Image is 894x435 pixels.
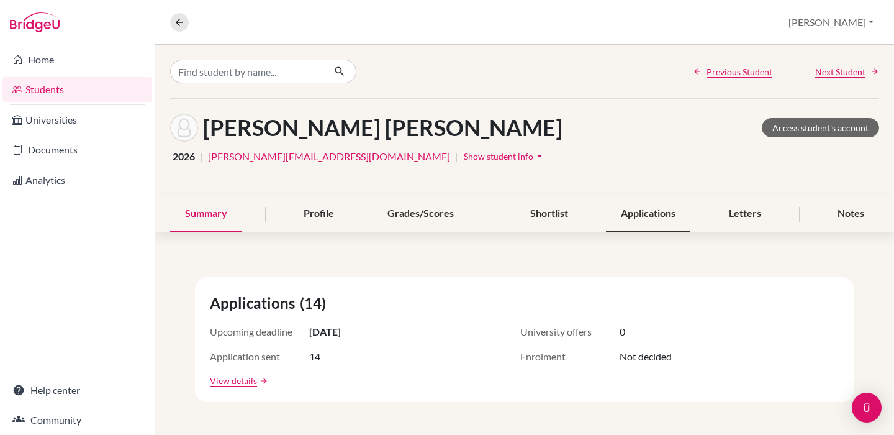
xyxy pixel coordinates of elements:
[170,114,198,142] img: Ariana González Montes's avatar
[2,378,152,403] a: Help center
[289,196,349,232] div: Profile
[455,149,458,164] span: |
[823,196,879,232] div: Notes
[257,377,268,385] a: arrow_forward
[520,349,620,364] span: Enrolment
[210,324,309,339] span: Upcoming deadline
[300,292,331,314] span: (14)
[463,147,546,166] button: Show student infoarrow_drop_down
[852,393,882,423] div: Open Intercom Messenger
[815,65,879,78] a: Next Student
[783,11,879,34] button: [PERSON_NAME]
[208,149,450,164] a: [PERSON_NAME][EMAIL_ADDRESS][DOMAIN_NAME]
[714,196,776,232] div: Letters
[2,168,152,193] a: Analytics
[372,196,469,232] div: Grades/Scores
[170,196,242,232] div: Summary
[170,60,324,83] input: Find student by name...
[606,196,690,232] div: Applications
[203,114,562,141] h1: [PERSON_NAME] [PERSON_NAME]
[2,408,152,433] a: Community
[210,292,300,314] span: Applications
[2,137,152,162] a: Documents
[309,349,320,364] span: 14
[620,324,625,339] span: 0
[707,65,772,78] span: Previous Student
[533,150,546,162] i: arrow_drop_down
[693,65,772,78] a: Previous Student
[10,12,60,32] img: Bridge-U
[620,349,672,364] span: Not decided
[210,374,257,387] a: View details
[762,118,879,137] a: Access student's account
[520,324,620,339] span: University offers
[210,349,309,364] span: Application sent
[2,77,152,102] a: Students
[815,65,865,78] span: Next Student
[200,149,203,164] span: |
[173,149,195,164] span: 2026
[464,151,533,162] span: Show student info
[2,47,152,72] a: Home
[515,196,583,232] div: Shortlist
[309,324,341,339] span: [DATE]
[2,108,152,132] a: Universities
